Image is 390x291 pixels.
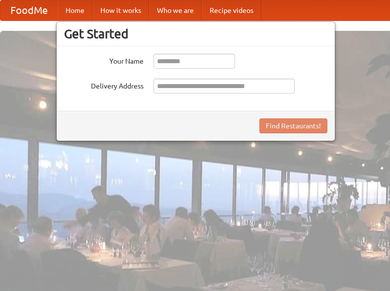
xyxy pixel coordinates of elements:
[64,79,144,91] label: Delivery Address
[64,54,144,66] label: Your Name
[202,0,261,20] a: Recipe videos
[58,0,92,20] a: Home
[64,26,327,41] h3: Get Started
[92,0,149,20] a: How it works
[149,0,202,20] a: Who we are
[259,118,327,133] button: Find Restaurants!
[0,0,58,20] a: FoodMe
